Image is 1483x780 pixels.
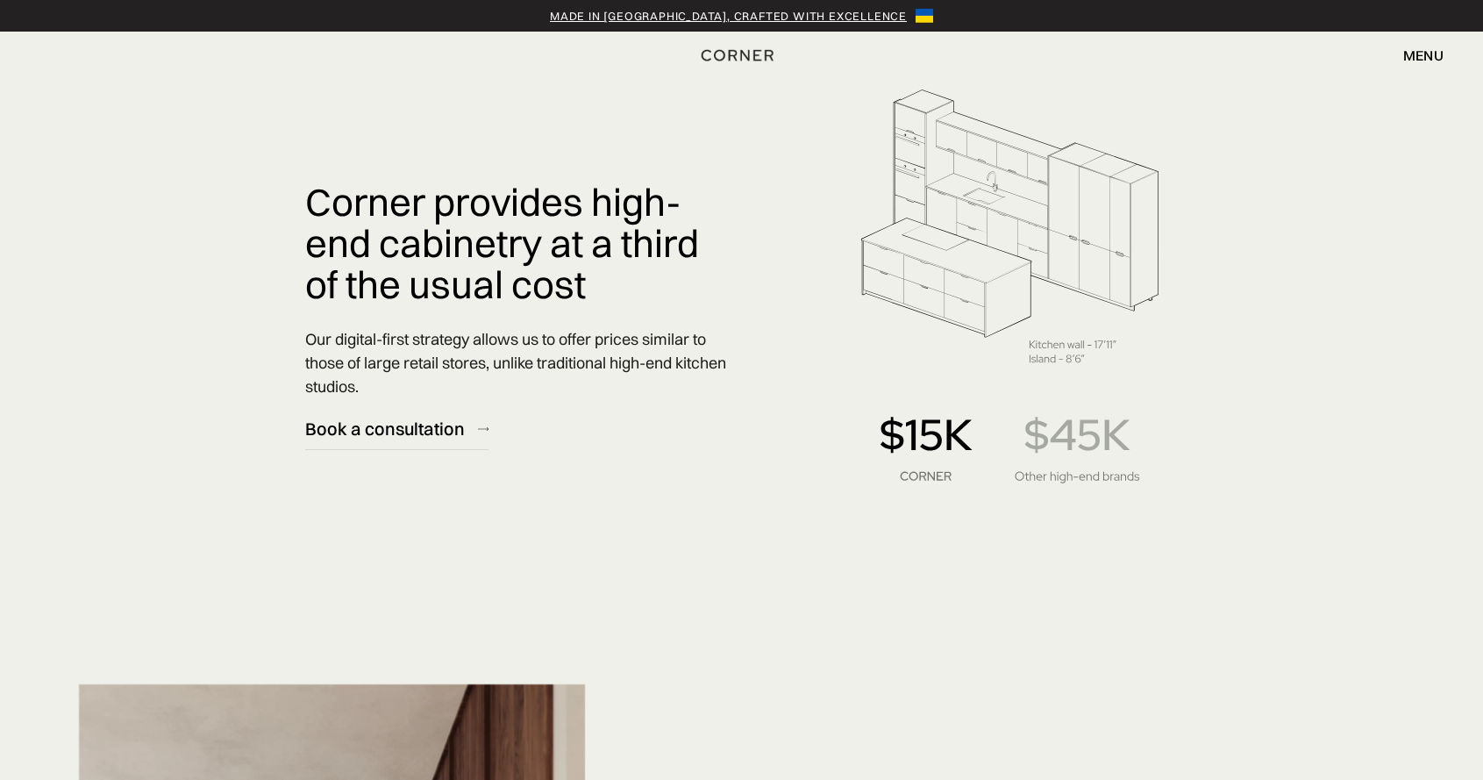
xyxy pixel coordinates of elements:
[1403,48,1444,62] div: menu
[683,44,800,67] a: home
[1386,40,1444,70] div: menu
[305,327,731,398] p: Our digital-first strategy allows us to offer prices similar to those of large retail stores, unl...
[305,407,488,450] a: Book a consultation
[305,182,731,306] h1: Corner provides high-end cabinetry at a third of the usual cost
[305,417,465,440] div: Book a consultation
[550,7,907,25] a: Made in [GEOGRAPHIC_DATA], crafted with excellence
